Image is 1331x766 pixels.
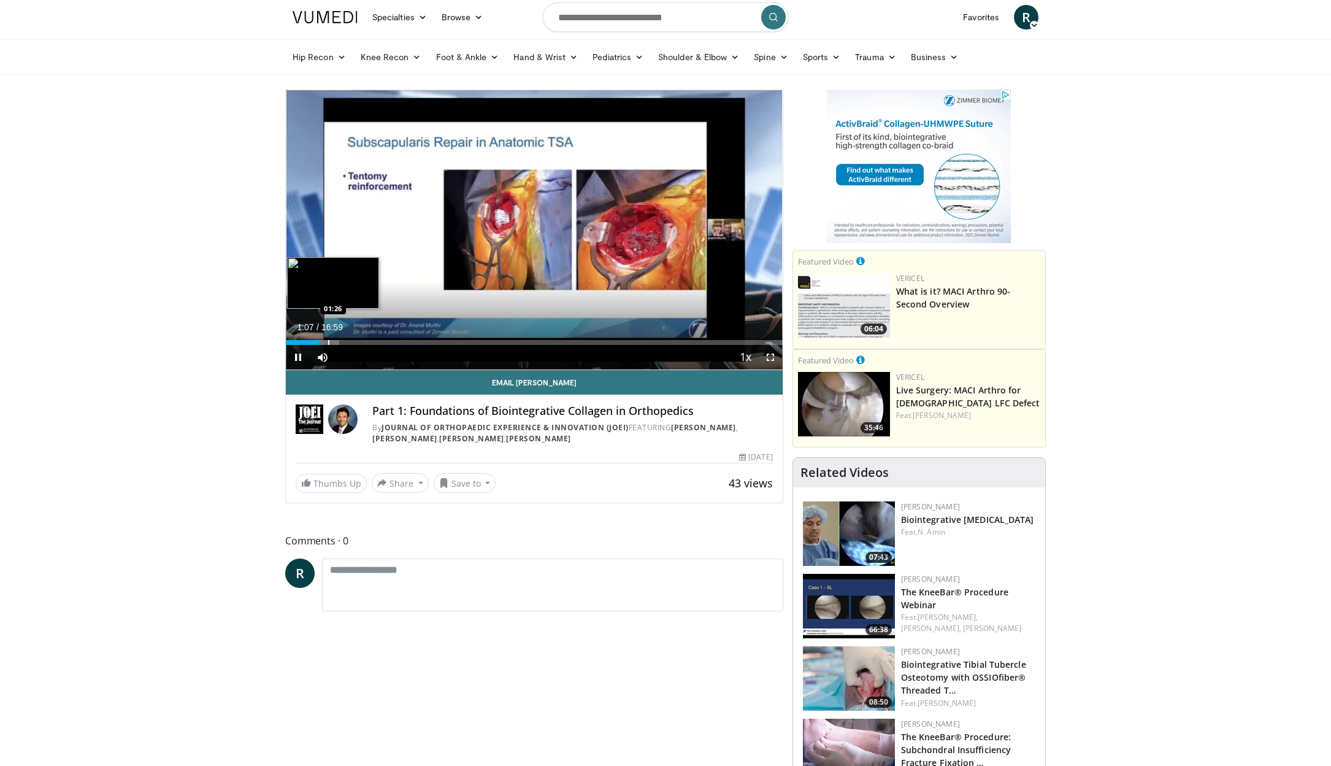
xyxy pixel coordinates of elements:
[901,574,960,584] a: [PERSON_NAME]
[372,422,773,444] div: By FEATURING , , ,
[439,433,504,444] a: [PERSON_NAME]
[798,273,890,338] a: 06:04
[901,527,1035,538] div: Feat.
[310,345,335,369] button: Mute
[861,422,887,433] span: 35:46
[434,5,491,29] a: Browse
[798,355,854,366] small: Featured Video
[365,5,434,29] a: Specialties
[746,45,795,69] a: Spine
[896,410,1040,421] div: Feat.
[848,45,903,69] a: Trauma
[865,552,892,563] span: 07:43
[734,345,758,369] button: Playback Rate
[293,11,358,23] img: VuMedi Logo
[800,465,889,480] h4: Related Videos
[903,45,966,69] a: Business
[896,372,924,382] a: Vericel
[913,410,971,420] a: [PERSON_NAME]
[434,473,496,493] button: Save to
[372,404,773,418] h4: Part 1: Foundations of Biointegrative Collagen in Orthopedics
[901,586,1008,611] a: The KneeBar® Procedure Webinar
[956,5,1007,29] a: Favorites
[798,273,890,338] img: aa6cc8ed-3dbf-4b6a-8d82-4a06f68b6688.150x105_q85_crop-smart_upscale.jpg
[896,273,924,284] a: Vericel
[429,45,507,69] a: Foot & Ankle
[901,719,960,729] a: [PERSON_NAME]
[861,323,887,335] span: 06:04
[286,340,783,345] div: Progress Bar
[918,698,976,708] a: [PERSON_NAME]
[803,574,895,638] img: fc62288f-2adf-48f5-a98b-740dd39a21f3.150x105_q85_crop-smart_upscale.jpg
[901,698,1035,709] div: Feat.
[798,372,890,436] a: 35:46
[286,370,783,395] a: Email [PERSON_NAME]
[901,501,960,512] a: [PERSON_NAME]
[316,322,319,332] span: /
[901,514,1034,525] a: Biointegrative [MEDICAL_DATA]
[827,90,1011,243] iframe: Advertisement
[543,2,788,32] input: Search topics, interventions
[296,404,323,434] img: Journal of Orthopaedic Experience & Innovation (JOEI)
[321,322,343,332] span: 16:59
[382,422,629,433] a: Journal of Orthopaedic Experience & Innovation (JOEI)
[328,404,358,434] img: Avatar
[798,256,854,267] small: Featured Video
[286,90,783,370] video-js: Video Player
[918,527,945,537] a: N. Amin
[506,433,571,444] a: [PERSON_NAME]
[865,697,892,708] span: 08:50
[901,646,960,657] a: [PERSON_NAME]
[803,501,895,566] a: 07:43
[796,45,848,69] a: Sports
[901,659,1026,696] a: Biointegrative Tibial Tubercle Osteotomy with OSSIOfiber® Threaded T…
[372,433,437,444] a: [PERSON_NAME]
[918,612,978,622] a: [PERSON_NAME],
[758,345,783,369] button: Fullscreen
[353,45,429,69] a: Knee Recon
[963,623,1021,633] a: [PERSON_NAME]
[285,45,353,69] a: Hip Recon
[651,45,746,69] a: Shoulder & Elbow
[739,452,772,463] div: [DATE]
[297,322,313,332] span: 1:07
[901,623,961,633] a: [PERSON_NAME],
[803,646,895,711] a: 08:50
[729,476,773,490] span: 43 views
[671,422,736,433] a: [PERSON_NAME]
[896,384,1040,409] a: Live Surgery: MACI Arthro for [DEMOGRAPHIC_DATA] LFC Defect
[285,533,783,549] span: Comments 0
[803,646,895,711] img: 14934b67-7d06-479f-8b24-1e3c477188f5.150x105_q85_crop-smart_upscale.jpg
[865,624,892,635] span: 66:38
[285,559,315,588] a: R
[803,501,895,566] img: 3fbd5ba4-9555-46dd-8132-c1644086e4f5.150x105_q85_crop-smart_upscale.jpg
[286,345,310,369] button: Pause
[506,45,585,69] a: Hand & Wrist
[1014,5,1038,29] a: R
[372,473,429,493] button: Share
[585,45,651,69] a: Pediatrics
[296,474,367,493] a: Thumbs Up
[896,285,1011,310] a: What is it? MACI Arthro 90-Second Overview
[287,257,379,309] img: image.jpeg
[901,612,1035,634] div: Feat.
[803,574,895,638] a: 66:38
[798,372,890,436] img: eb023345-1e2d-4374-a840-ddbc99f8c97c.150x105_q85_crop-smart_upscale.jpg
